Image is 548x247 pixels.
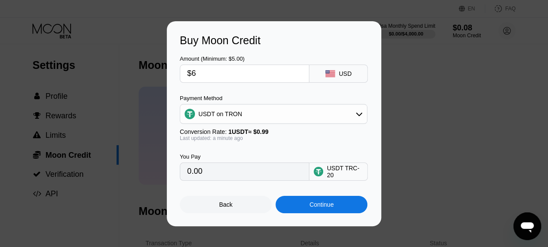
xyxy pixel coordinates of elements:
div: You Pay [180,153,309,160]
div: Conversion Rate: [180,128,367,135]
div: Back [219,201,233,208]
iframe: Button to launch messaging window [513,212,541,240]
div: Buy Moon Credit [180,34,368,47]
span: 1 USDT ≈ $0.99 [228,128,269,135]
div: Continue [309,201,334,208]
div: USDT on TRON [180,105,367,123]
div: Continue [276,196,367,213]
input: $0.00 [187,65,302,82]
div: USDT on TRON [198,110,242,117]
div: Payment Method [180,95,367,101]
div: USD [339,70,352,77]
div: Back [180,196,272,213]
div: Last updated: a minute ago [180,135,367,141]
div: USDT TRC-20 [327,165,363,179]
div: Amount (Minimum: $5.00) [180,55,309,62]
